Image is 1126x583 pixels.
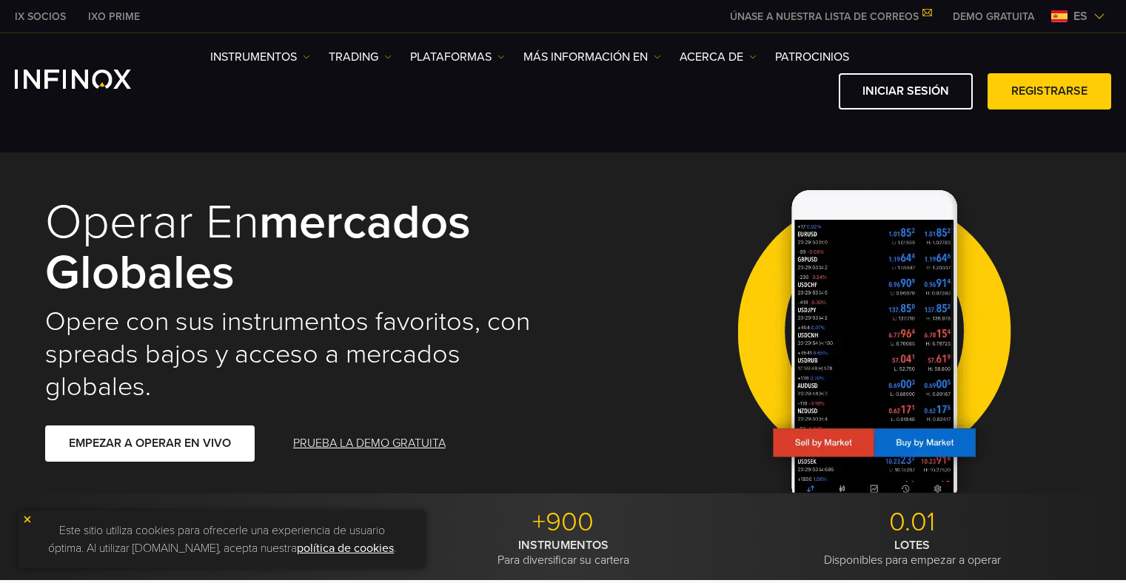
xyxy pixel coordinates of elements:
a: EMPEZAR A OPERAR EN VIVO [45,425,255,462]
a: ÚNASE A NUESTRA LISTA DE CORREOS [719,10,942,23]
p: Este sitio utiliza cookies para ofrecerle una experiencia de usuario óptima. Al utilizar [DOMAIN_... [26,518,418,561]
p: 0.01 [743,506,1082,539]
p: Hasta 1:1000 [45,506,383,539]
p: Disponibles para empezar a operar [743,538,1082,567]
a: PRUEBA LA DEMO GRATUITA [292,425,447,462]
img: yellow close icon [22,514,33,525]
a: INFINOX Logo [15,70,166,89]
a: Iniciar sesión [839,73,973,109]
a: INFINOX MENU [942,9,1045,24]
a: PLATAFORMAS [410,48,505,66]
a: Patrocinios [775,48,849,66]
a: TRADING [329,48,392,66]
p: +900 [394,506,732,539]
a: política de cookies [297,541,394,556]
a: ACERCA DE [680,48,757,66]
strong: INSTRUMENTOS [518,538,609,553]
span: es [1068,7,1093,25]
a: INFINOX [77,9,151,24]
a: Más información en [523,48,661,66]
strong: mercados globales [45,193,471,302]
a: INFINOX [4,9,77,24]
h1: Operar en [45,198,543,299]
p: Para diversificar su cartera [394,538,732,567]
a: Registrarse [988,73,1111,109]
strong: LOTES [894,538,930,553]
h2: Opere con sus instrumentos favoritos, con spreads bajos y acceso a mercados globales. [45,306,543,403]
a: Instrumentos [210,48,310,66]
